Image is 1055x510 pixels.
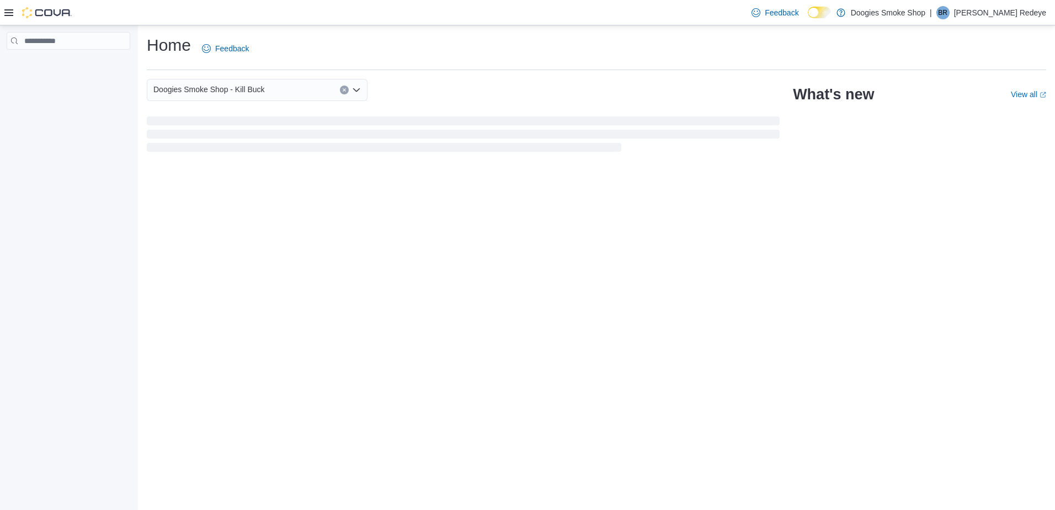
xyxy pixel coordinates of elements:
[1011,90,1046,99] a: View allExternal link
[851,6,925,19] p: Doogies Smoke Shop
[747,2,803,24] a: Feedback
[147,119,780,154] span: Loading
[153,83,265,96] span: Doogies Smoke Shop - Kill Buck
[954,6,1046,19] p: [PERSON_NAME] Redeye
[1040,92,1046,98] svg: External link
[215,43,249,54] span: Feedback
[765,7,798,18] span: Feedback
[938,6,947,19] span: BR
[198,38,253,60] a: Feedback
[340,86,349,94] button: Clear input
[936,6,950,19] div: Barb Redeye
[352,86,361,94] button: Open list of options
[930,6,932,19] p: |
[7,52,130,78] nav: Complex example
[22,7,72,18] img: Cova
[808,7,831,18] input: Dark Mode
[793,86,874,103] h2: What's new
[147,34,191,56] h1: Home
